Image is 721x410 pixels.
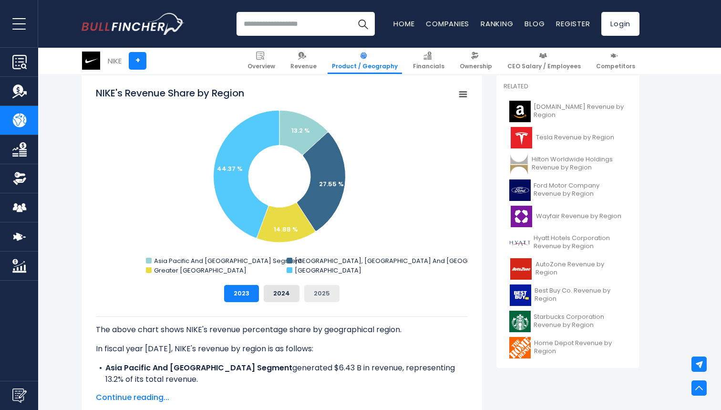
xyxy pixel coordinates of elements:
[154,266,247,275] text: Greater [GEOGRAPHIC_DATA]
[504,282,632,308] a: Best Buy Co. Revenue by Region
[504,177,632,203] a: Ford Motor Company Revenue by Region
[509,337,531,358] img: HD logo
[426,19,469,29] a: Companies
[108,55,122,66] div: NIKE
[295,266,361,275] text: [GEOGRAPHIC_DATA]
[96,392,468,403] span: Continue reading...
[592,48,639,74] a: Competitors
[534,339,627,356] span: Home Depot Revenue by Region
[82,13,185,35] img: Bullfincher logo
[274,225,298,234] text: 14.88 %
[509,232,531,253] img: H logo
[264,285,299,302] button: 2024
[129,52,146,70] a: +
[504,203,632,230] a: Wayfair Revenue by Region
[556,19,590,29] a: Register
[12,171,27,186] img: Ownership
[509,258,533,280] img: AZO logo
[509,101,531,122] img: AMZN logo
[504,98,632,125] a: [DOMAIN_NAME] Revenue by Region
[509,284,532,306] img: BBY logo
[535,287,627,303] span: Best Buy Co. Revenue by Region
[504,230,632,256] a: Hyatt Hotels Corporation Revenue by Region
[509,206,533,227] img: W logo
[286,48,321,74] a: Revenue
[536,212,621,221] span: Wayfair Revenue by Region
[295,256,543,265] text: [GEOGRAPHIC_DATA], [GEOGRAPHIC_DATA] And [GEOGRAPHIC_DATA] Segment
[504,151,632,177] a: Hilton Worldwide Holdings Revenue by Region
[291,126,310,135] text: 13.2 %
[481,19,513,29] a: Ranking
[290,63,317,70] span: Revenue
[154,256,301,265] text: Asia Pacific And [GEOGRAPHIC_DATA] Segment
[304,285,340,302] button: 2025
[243,48,279,74] a: Overview
[534,103,627,119] span: [DOMAIN_NAME] Revenue by Region
[460,63,492,70] span: Ownership
[596,63,635,70] span: Competitors
[509,153,529,175] img: HLT logo
[217,164,243,173] text: 44.37 %
[525,19,545,29] a: Blog
[504,83,632,91] p: Related
[247,63,275,70] span: Overview
[105,385,422,396] b: [GEOGRAPHIC_DATA], [GEOGRAPHIC_DATA] And [GEOGRAPHIC_DATA] Segment
[507,63,581,70] span: CEO Salary / Employees
[504,125,632,151] a: Tesla Revenue by Region
[96,362,468,385] li: generated $6.43 B in revenue, representing 13.2% of its total revenue.
[351,12,375,36] button: Search
[534,182,627,198] span: Ford Motor Company Revenue by Region
[96,86,244,100] tspan: NIKE's Revenue Share by Region
[409,48,449,74] a: Financials
[509,127,533,148] img: TSLA logo
[532,156,627,172] span: Hilton Worldwide Holdings Revenue by Region
[504,308,632,335] a: Starbucks Corporation Revenue by Region
[319,179,344,189] text: 27.55 %
[534,313,627,329] span: Starbucks Corporation Revenue by Region
[504,335,632,361] a: Home Depot Revenue by Region
[82,13,184,35] a: Go to homepage
[328,48,402,74] a: Product / Geography
[534,234,627,251] span: Hyatt Hotels Corporation Revenue by Region
[224,285,259,302] button: 2023
[96,324,468,336] p: The above chart shows NIKE's revenue percentage share by geographical region.
[601,12,639,36] a: Login
[536,261,627,277] span: AutoZone Revenue by Region
[332,63,398,70] span: Product / Geography
[504,256,632,282] a: AutoZone Revenue by Region
[393,19,414,29] a: Home
[105,362,292,373] b: Asia Pacific And [GEOGRAPHIC_DATA] Segment
[413,63,444,70] span: Financials
[536,134,614,142] span: Tesla Revenue by Region
[509,179,531,201] img: F logo
[96,86,468,277] svg: NIKE's Revenue Share by Region
[96,343,468,355] p: In fiscal year [DATE], NIKE's revenue by region is as follows:
[455,48,496,74] a: Ownership
[82,52,100,70] img: NKE logo
[503,48,585,74] a: CEO Salary / Employees
[509,311,531,332] img: SBUX logo
[96,385,468,408] li: generated $13.42 B in revenue, representing 27.55% of its total revenue.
